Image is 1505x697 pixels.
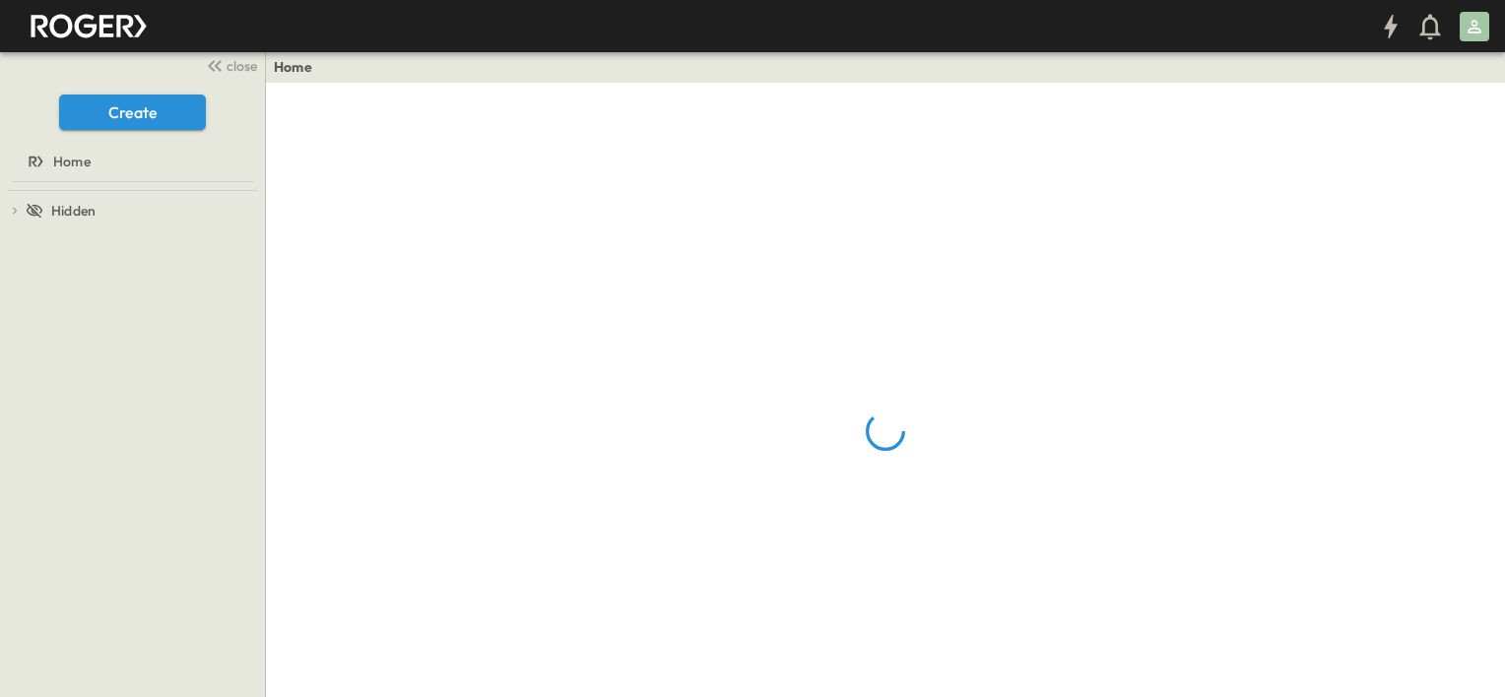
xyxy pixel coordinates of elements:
button: close [198,51,261,79]
span: Hidden [51,201,96,221]
span: close [227,56,257,76]
nav: breadcrumbs [274,57,324,77]
span: Home [53,152,91,171]
a: Home [4,148,257,175]
a: Home [274,57,312,77]
button: Create [59,95,206,130]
